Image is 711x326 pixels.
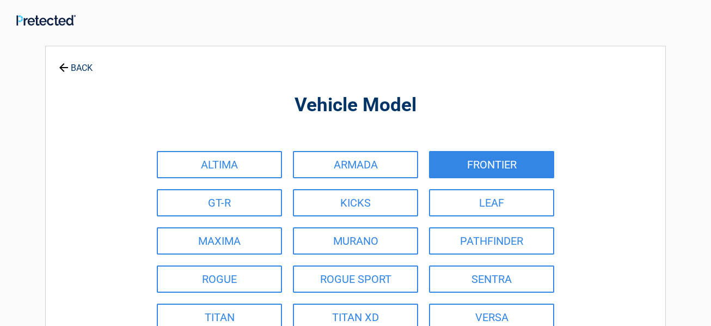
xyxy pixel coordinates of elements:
[16,15,76,26] img: Main Logo
[293,189,418,216] a: KICKS
[106,93,605,118] h2: Vehicle Model
[157,227,282,255] a: MAXIMA
[429,189,554,216] a: LEAF
[157,265,282,293] a: ROGUE
[429,227,554,255] a: PATHFINDER
[429,151,554,178] a: FRONTIER
[293,265,418,293] a: ROGUE SPORT
[293,151,418,178] a: ARMADA
[157,189,282,216] a: GT-R
[157,151,282,178] a: ALTIMA
[57,53,95,73] a: BACK
[429,265,554,293] a: SENTRA
[293,227,418,255] a: MURANO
